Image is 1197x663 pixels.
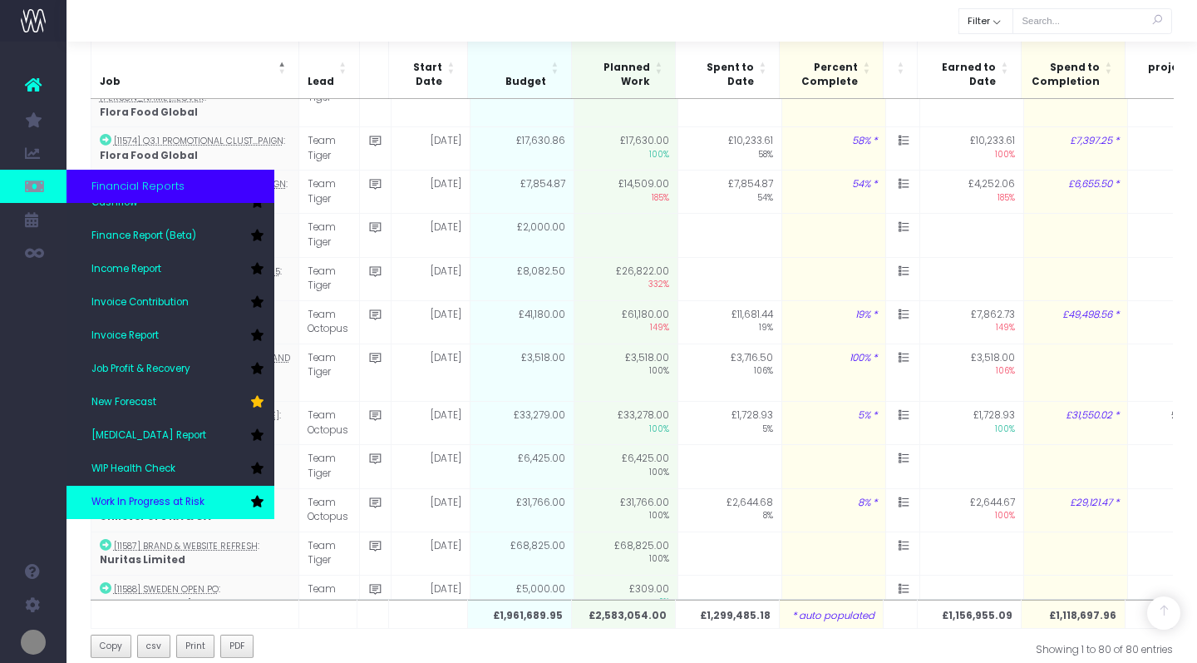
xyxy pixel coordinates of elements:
[91,532,298,575] td: :
[687,149,773,161] span: 58%
[100,106,198,119] strong: Flora Food Global
[100,553,185,567] strong: Nuritas Limited
[583,149,669,161] span: 100%
[883,37,917,99] th: : Activate to sort: Activate to sort
[858,408,877,423] span: 5%
[644,635,1173,657] div: Showing 1 to 80 of 80 entries
[687,322,773,334] span: 19%
[66,220,274,253] a: Finance Report (Beta)
[470,575,574,618] td: £5,000.00
[926,61,996,90] span: Earned to Date
[917,600,1021,629] th: £1,156,955.09
[91,462,175,477] span: WIP Health Check
[467,37,571,99] th: Budget: Activate to sort: Activate to sort
[100,75,121,90] span: Job
[583,322,669,334] span: 149%
[66,419,274,453] a: [MEDICAL_DATA] Report
[391,344,470,402] td: [DATE]
[917,37,1021,99] th: Earned to Date: Activate to sort: Activate to sort
[574,575,677,618] td: £309.00
[137,635,171,659] button: csv
[574,402,677,445] td: £33,278.00
[470,257,574,300] td: £8,082.50
[1021,600,1125,629] th: £1,118,697.96
[858,496,877,511] span: 8%
[391,257,470,300] td: [DATE]
[583,467,669,479] span: 100%
[91,495,204,510] span: Work In Progress at Risk
[470,445,574,488] td: £6,425.00
[298,575,359,618] td: Team Tiger
[114,540,258,552] abbr: [11587] Brand & Website Refresh
[66,486,274,519] a: Work In Progress at Risk
[1062,308,1119,323] span: £49,498.56
[114,135,283,147] abbr: [11574] Q3.1 Promotional Cluster Campaign
[850,351,877,366] span: 100%
[470,402,574,445] td: £33,279.00
[298,127,359,171] td: Team Tiger
[470,344,574,402] td: £3,518.00
[583,423,669,436] span: 100%
[100,640,122,653] span: Copy
[929,149,1015,161] span: 100%
[687,365,773,378] span: 106%
[919,344,1023,402] td: £3,518.00
[298,171,359,214] td: Team Tiger
[66,286,274,319] a: Invoice Contribution
[684,61,754,90] span: Spent to Date
[298,344,359,402] td: Team Tiger
[852,134,877,149] span: 58%
[391,532,470,575] td: [DATE]
[298,300,359,344] td: Team Octopus
[855,308,877,323] span: 19%
[391,575,470,618] td: [DATE]
[21,630,46,655] img: images/default_profile_image.png
[958,8,1013,34] button: Filter
[677,402,781,445] td: £1,728.93
[470,214,574,257] td: £2,000.00
[391,214,470,257] td: [DATE]
[470,171,574,214] td: £7,854.87
[388,37,467,99] th: Start Date: Activate to sort: Activate to sort
[929,423,1015,436] span: 100%
[574,344,677,402] td: £3,518.00
[308,75,334,90] span: Lead
[583,553,669,566] span: 100%
[583,365,669,378] span: 100%
[91,37,298,99] th: Job: Activate to invert sorting: Activate to invert sorting
[505,75,546,90] span: Budget
[391,488,470,532] td: [DATE]
[185,640,205,653] span: Print
[470,488,574,532] td: £31,766.00
[91,295,189,310] span: Invoice Contribution
[100,596,204,610] strong: Flora Food Nordics
[1068,177,1119,192] span: £6,655.50
[574,532,677,575] td: £68,825.00
[298,488,359,532] td: Team Octopus
[675,37,779,99] th: Spent to Date: Activate to sort: Activate to sort
[91,178,185,195] span: Financial Reports
[792,609,874,624] span: * auto populated
[298,445,359,488] td: Team Tiger
[677,300,781,344] td: £11,681.44
[391,402,470,445] td: [DATE]
[677,344,781,402] td: £3,716.50
[467,600,571,629] th: £1,961,689.95
[919,127,1023,171] td: £10,233.61
[852,177,877,192] span: 54%
[114,583,219,596] abbr: [11588] Sweden Open PO
[397,61,442,90] span: Start Date
[929,192,1015,205] span: 185%
[391,171,470,214] td: [DATE]
[919,171,1023,214] td: £4,252.06
[1070,134,1119,149] span: £7,397.25
[919,488,1023,532] td: £2,644.67
[1070,496,1119,511] span: £29,121.47
[391,445,470,488] td: [DATE]
[220,635,254,659] button: PDF
[66,253,274,286] a: Income Report
[583,279,669,291] span: 332%
[66,386,274,419] a: New Forecast
[298,257,359,300] td: Team Tiger
[574,257,677,300] td: £26,822.00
